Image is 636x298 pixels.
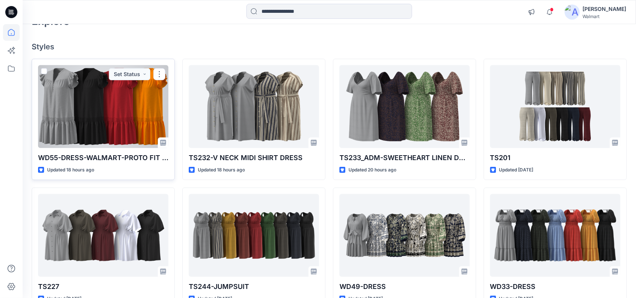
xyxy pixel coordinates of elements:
a: WD33-DRESS [490,194,621,277]
h4: Styles [32,42,627,51]
a: TS232-V NECK MIDI SHIRT DRESS [189,65,319,148]
a: TS233_ADM-SWEETHEART LINEN DRESS- (22-06-25) 1X [339,65,470,148]
div: Walmart [583,14,627,19]
p: TS244-JUMPSUIT [189,281,319,292]
p: Updated 18 hours ago [47,166,94,174]
p: TS233_ADM-SWEETHEART LINEN DRESS- ([DATE]) 1X [339,153,470,163]
p: WD33-DRESS [490,281,621,292]
p: TS227 [38,281,168,292]
a: TS244-JUMPSUIT [189,194,319,277]
a: WD49-DRESS [339,194,470,277]
p: WD49-DRESS [339,281,470,292]
p: Updated 20 hours ago [349,166,396,174]
img: avatar [565,5,580,20]
p: Updated [DATE] [499,166,534,174]
div: [PERSON_NAME] [583,5,627,14]
a: TS227 [38,194,168,277]
p: TS232-V NECK MIDI SHIRT DRESS [189,153,319,163]
a: TS201 [490,65,621,148]
p: TS201 [490,153,621,163]
p: Updated 18 hours ago [198,166,245,174]
p: WD55-DRESS-WALMART-PROTO FIT (SZ-M)-24-07-25-HIDAYAT [38,153,168,163]
h2: Explore [32,15,70,27]
a: WD55-DRESS-WALMART-PROTO FIT (SZ-M)-24-07-25-HIDAYAT [38,65,168,148]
